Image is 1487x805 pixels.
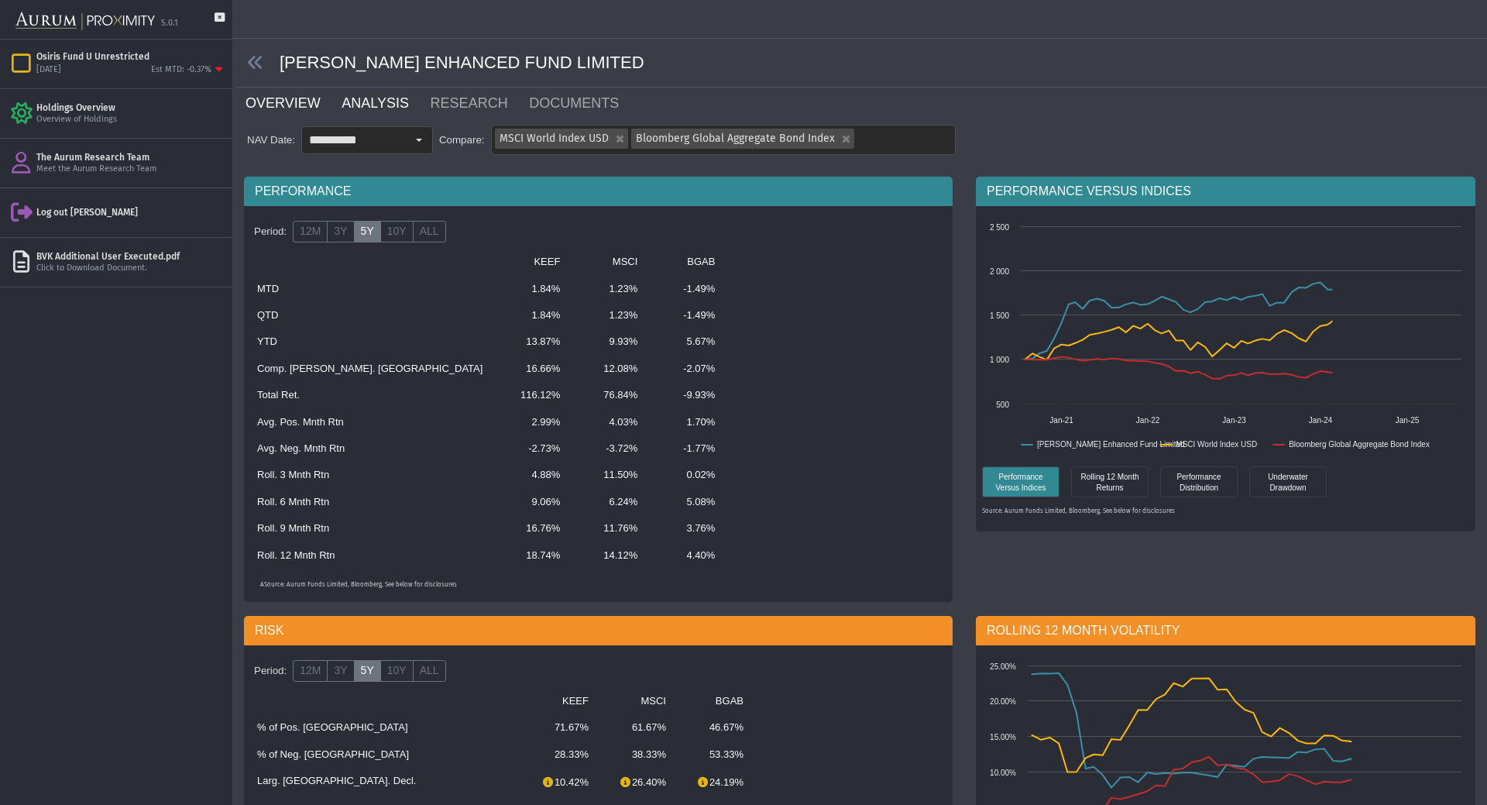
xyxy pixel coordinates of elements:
td: % of Pos. [GEOGRAPHIC_DATA] [248,714,520,741]
text: MSCI World Index USD [1176,440,1257,449]
label: 12M [293,660,328,682]
label: 10Y [380,221,414,243]
td: 5.08% [647,489,724,515]
div: Meet the Aurum Research Team [36,163,226,175]
td: % of Neg. [GEOGRAPHIC_DATA] [248,741,520,768]
div: Period: [248,658,293,684]
td: 10.42% [520,768,598,796]
div: Underwater Drawdown [1249,466,1327,497]
td: -1.77% [647,435,724,462]
td: 6.24% [569,489,647,515]
td: 13.87% [492,329,569,355]
td: 116.12% [492,382,569,408]
td: 11.50% [569,462,647,488]
label: 5Y [354,660,381,682]
td: 76.84% [569,382,647,408]
td: KEEF [492,249,569,275]
div: Performance Versus Indices [986,470,1056,493]
td: YTD [248,329,492,355]
text: Bloomberg Global Aggregate Bond Index [1289,440,1430,449]
td: MSCI [598,688,675,714]
td: 9.93% [569,329,647,355]
td: 1.70% [647,409,724,435]
td: 12.08% [569,356,647,382]
td: Larg. [GEOGRAPHIC_DATA]. Decl. [248,768,520,796]
td: Roll. 12 Mnth Rtn [248,542,492,569]
td: QTD [248,302,492,329]
text: 2 500 [990,223,1009,232]
td: 16.66% [492,356,569,382]
div: Performance Distribution [1160,466,1238,497]
td: Roll. 6 Mnth Rtn [248,489,492,515]
td: Avg. Neg. Mnth Rtn [248,435,492,462]
div: Est MTD: -0.37% [151,64,211,76]
td: -2.07% [647,356,724,382]
p: Source: Aurum Funds Limited, Bloomberg, See below for disclosures [982,507,1469,516]
img: Aurum-Proximity%20white.svg [15,4,155,39]
text: 20.00% [990,697,1016,706]
div: Bloomberg Global Aggregate Bond Index [628,126,854,149]
text: 2 000 [990,267,1009,276]
td: 71.67% [520,714,598,741]
text: Jan-21 [1049,416,1073,425]
div: Compare: [433,133,491,147]
label: 12M [293,221,328,243]
a: DOCUMENTS [527,88,639,119]
td: 4.88% [492,462,569,488]
td: 26.40% [598,768,675,796]
text: Jan-22 [1136,416,1160,425]
div: Click to Download Document. [36,263,226,274]
td: -1.49% [647,276,724,302]
span: Bloomberg Global Aggregate Bond Index [636,132,835,145]
td: 28.33% [520,741,598,768]
td: 1.23% [569,276,647,302]
div: Overview of Holdings [36,114,226,126]
td: -1.49% [647,302,724,329]
div: MSCI World Index USD [492,126,628,149]
p: ASource: Aurum Funds Limited, Bloomberg, See below for disclosures [260,581,936,590]
td: 5.67% [647,329,724,355]
div: NAV Date: [244,133,301,147]
td: 9.06% [492,489,569,515]
span: MSCI World Index USD [500,132,609,145]
td: 1.23% [569,302,647,329]
text: 15.00% [990,733,1016,741]
text: [PERSON_NAME] Enhanced Fund Limited [1037,440,1185,449]
dx-tag-box: MSCI World Index USD Bloomberg Global Aggregate Bond Index [491,125,956,155]
td: KEEF [520,688,598,714]
div: PERFORMANCE [244,177,953,206]
div: Performance Distribution [1164,470,1234,493]
div: Rolling 12 Month Returns [1071,466,1149,497]
div: ROLLING 12 MONTH VOLATILITY [976,616,1475,645]
td: Roll. 3 Mnth Rtn [248,462,492,488]
div: Period: [248,218,293,245]
div: Log out [PERSON_NAME] [36,206,226,218]
div: The Aurum Research Team [36,151,226,163]
a: RESEARCH [429,88,528,119]
text: Jan-24 [1309,416,1333,425]
label: 3Y [327,660,354,682]
text: Jan-25 [1396,416,1420,425]
td: BGAB [647,249,724,275]
td: 38.33% [598,741,675,768]
div: [PERSON_NAME] ENHANCED FUND LIMITED [235,39,1487,88]
td: 61.67% [598,714,675,741]
td: Roll. 9 Mnth Rtn [248,515,492,542]
td: 3.76% [647,515,724,542]
div: Osiris Fund U Unrestricted [36,50,226,63]
text: 10.00% [990,769,1016,777]
td: 4.40% [647,542,724,569]
label: ALL [413,660,446,682]
td: 0.02% [647,462,724,488]
text: 1 500 [990,311,1009,320]
td: 16.76% [492,515,569,542]
td: BGAB [675,688,753,714]
label: 5Y [354,221,381,243]
div: RISK [244,616,953,645]
td: Total Ret. [248,382,492,408]
text: 25.00% [990,662,1016,671]
text: Jan-23 [1222,416,1246,425]
text: 1 000 [990,356,1009,364]
a: OVERVIEW [244,88,340,119]
td: 11.76% [569,515,647,542]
